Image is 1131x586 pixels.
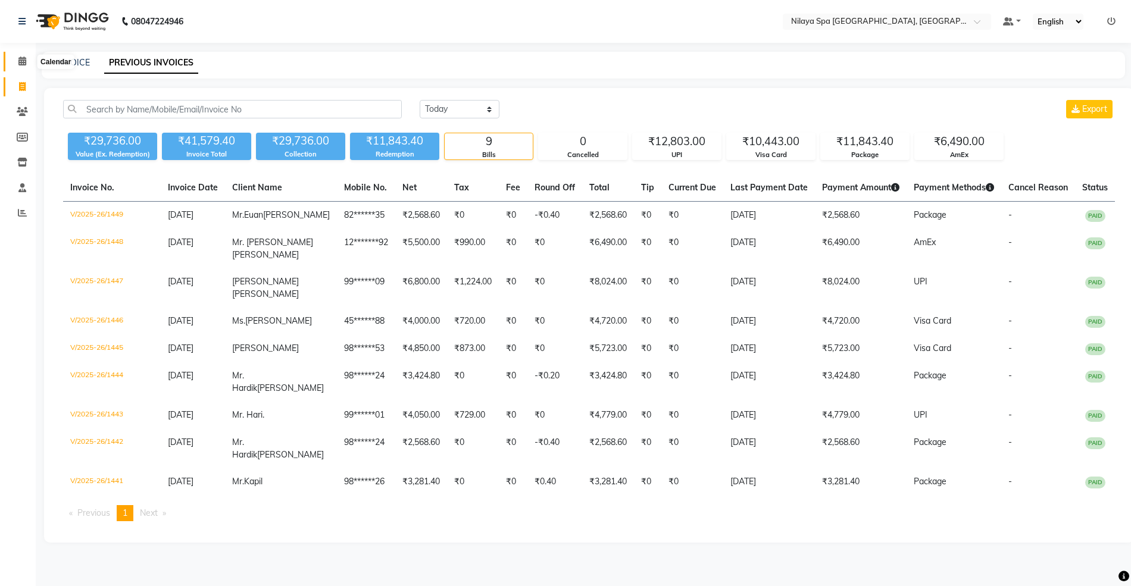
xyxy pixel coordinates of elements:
[634,402,661,429] td: ₹0
[1085,410,1105,422] span: PAID
[63,202,161,230] td: V/2025-26/1449
[661,335,723,362] td: ₹0
[1082,104,1107,114] span: Export
[395,268,447,308] td: ₹6,800.00
[232,182,282,193] span: Client Name
[661,308,723,335] td: ₹0
[661,468,723,496] td: ₹0
[815,335,907,362] td: ₹5,723.00
[123,507,127,518] span: 1
[582,335,634,362] td: ₹5,723.00
[727,133,815,150] div: ₹10,443.00
[344,182,387,193] span: Mobile No.
[499,202,527,230] td: ₹0
[634,468,661,496] td: ₹0
[527,362,582,402] td: -₹0.20
[634,268,661,308] td: ₹0
[499,402,527,429] td: ₹0
[914,409,927,420] span: UPI
[582,308,634,335] td: ₹4,720.00
[582,362,634,402] td: ₹3,424.80
[168,315,193,326] span: [DATE]
[168,343,193,353] span: [DATE]
[641,182,654,193] span: Tip
[633,150,721,160] div: UPI
[1085,477,1105,488] span: PAID
[730,182,808,193] span: Last Payment Date
[168,276,193,287] span: [DATE]
[402,182,417,193] span: Net
[723,335,815,362] td: [DATE]
[723,268,815,308] td: [DATE]
[168,182,218,193] span: Invoice Date
[395,429,447,468] td: ₹2,568.60
[1008,409,1012,420] span: -
[527,429,582,468] td: -₹0.40
[815,268,907,308] td: ₹8,024.00
[539,150,627,160] div: Cancelled
[914,343,951,353] span: Visa Card
[582,202,634,230] td: ₹2,568.60
[723,362,815,402] td: [DATE]
[914,370,946,381] span: Package
[723,229,815,268] td: [DATE]
[499,362,527,402] td: ₹0
[1085,437,1105,449] span: PAID
[1008,437,1012,447] span: -
[104,52,198,74] a: PREVIOUS INVOICES
[232,237,313,247] span: Mr. [PERSON_NAME]
[499,429,527,468] td: ₹0
[447,402,499,429] td: ₹729.00
[527,308,582,335] td: ₹0
[63,402,161,429] td: V/2025-26/1443
[634,335,661,362] td: ₹0
[63,268,161,308] td: V/2025-26/1447
[1008,209,1012,220] span: -
[256,133,345,149] div: ₹29,736.00
[499,268,527,308] td: ₹0
[661,429,723,468] td: ₹0
[661,402,723,429] td: ₹0
[723,429,815,468] td: [DATE]
[63,468,161,496] td: V/2025-26/1441
[527,268,582,308] td: ₹0
[257,383,324,393] span: [PERSON_NAME]
[445,150,533,160] div: Bills
[447,202,499,230] td: ₹0
[727,150,815,160] div: Visa Card
[63,505,1115,521] nav: Pagination
[914,237,936,247] span: AmEx
[723,468,815,496] td: [DATE]
[815,429,907,468] td: ₹2,568.60
[821,150,909,160] div: Package
[815,402,907,429] td: ₹4,779.00
[168,409,193,420] span: [DATE]
[232,370,257,393] span: Mr. Hardik
[395,402,447,429] td: ₹4,050.00
[447,362,499,402] td: ₹0
[1008,343,1012,353] span: -
[1085,277,1105,289] span: PAID
[168,476,193,487] span: [DATE]
[395,229,447,268] td: ₹5,500.00
[634,202,661,230] td: ₹0
[915,150,1003,160] div: AmEx
[527,335,582,362] td: ₹0
[232,249,299,260] span: [PERSON_NAME]
[1008,315,1012,326] span: -
[257,449,324,460] span: [PERSON_NAME]
[723,402,815,429] td: [DATE]
[350,133,439,149] div: ₹11,843.40
[68,149,157,159] div: Value (Ex. Redemption)
[63,429,161,468] td: V/2025-26/1442
[634,308,661,335] td: ₹0
[535,182,575,193] span: Round Off
[914,182,994,193] span: Payment Methods
[527,468,582,496] td: ₹0.40
[232,209,263,220] span: Mr.Euan
[1066,100,1113,118] button: Export
[350,149,439,159] div: Redemption
[447,229,499,268] td: ₹990.00
[1085,210,1105,222] span: PAID
[447,335,499,362] td: ₹873.00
